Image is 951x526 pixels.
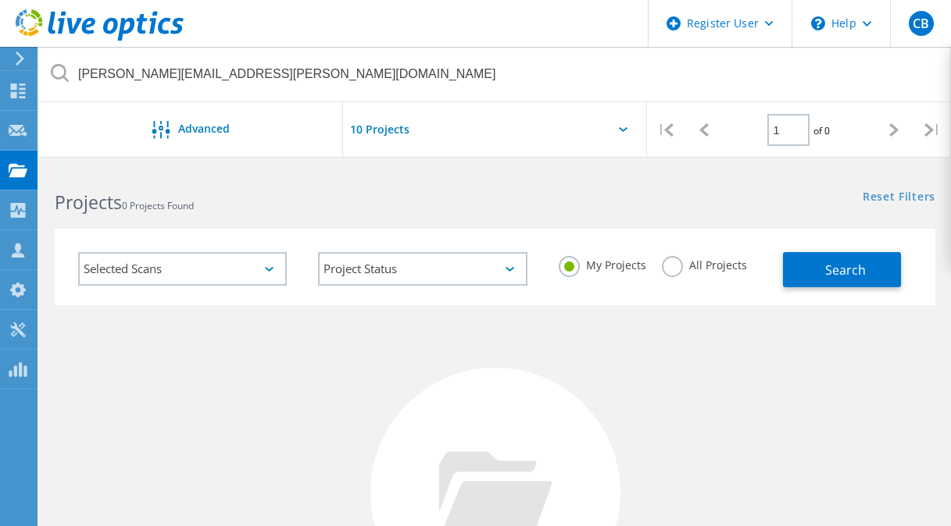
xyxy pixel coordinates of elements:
[78,252,287,286] div: Selected Scans
[122,199,194,212] span: 0 Projects Found
[662,256,747,271] label: All Projects
[178,123,230,134] span: Advanced
[55,190,122,215] b: Projects
[813,124,830,137] span: of 0
[559,256,646,271] label: My Projects
[913,102,951,158] div: |
[647,102,685,158] div: |
[318,252,527,286] div: Project Status
[825,261,866,279] span: Search
[811,16,825,30] svg: \n
[913,17,929,30] span: CB
[783,252,901,287] button: Search
[863,191,935,204] a: Reset Filters
[16,33,184,44] a: Live Optics Dashboard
